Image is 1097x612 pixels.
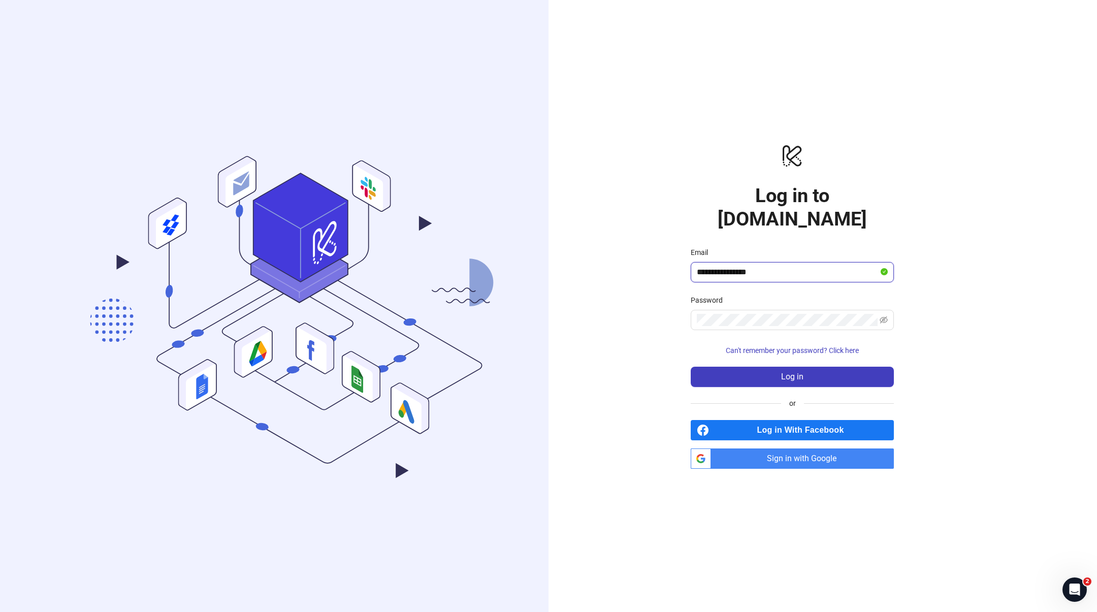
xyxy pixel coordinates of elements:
[691,367,894,387] button: Log in
[726,346,859,355] span: Can't remember your password? Click here
[691,184,894,231] h1: Log in to [DOMAIN_NAME]
[691,295,729,306] label: Password
[691,346,894,355] a: Can't remember your password? Click here
[691,448,894,469] a: Sign in with Google
[880,316,888,324] span: eye-invisible
[781,398,804,409] span: or
[781,372,803,381] span: Log in
[691,420,894,440] a: Log in With Facebook
[697,266,879,278] input: Email
[697,314,878,326] input: Password
[713,420,894,440] span: Log in With Facebook
[691,342,894,359] button: Can't remember your password? Click here
[715,448,894,469] span: Sign in with Google
[1083,577,1091,586] span: 2
[1062,577,1087,602] iframe: Intercom live chat
[691,247,715,258] label: Email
